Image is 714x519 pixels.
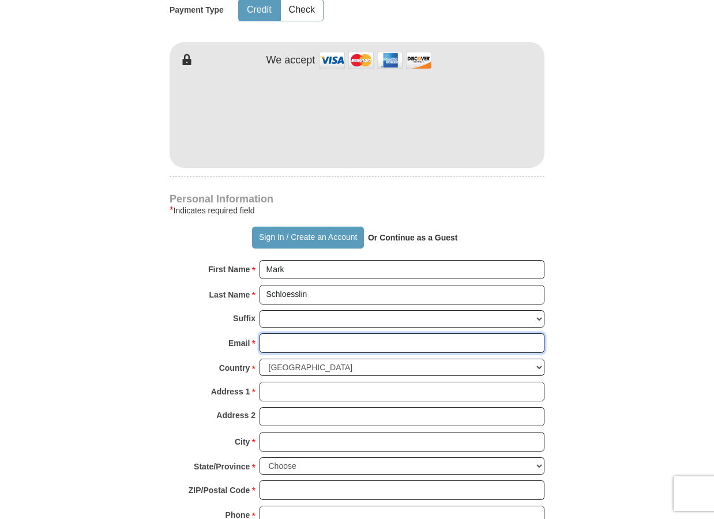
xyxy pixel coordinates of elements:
[252,227,363,249] button: Sign In / Create an Account
[194,458,250,475] strong: State/Province
[318,48,433,73] img: credit cards accepted
[189,482,250,498] strong: ZIP/Postal Code
[170,204,544,217] div: Indicates required field
[368,233,458,242] strong: Or Continue as a Guest
[228,335,250,351] strong: Email
[216,407,255,423] strong: Address 2
[208,261,250,277] strong: First Name
[219,360,250,376] strong: Country
[233,310,255,326] strong: Suffix
[170,194,544,204] h4: Personal Information
[211,383,250,400] strong: Address 1
[235,434,250,450] strong: City
[209,287,250,303] strong: Last Name
[266,54,315,67] h4: We accept
[170,5,224,15] h5: Payment Type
